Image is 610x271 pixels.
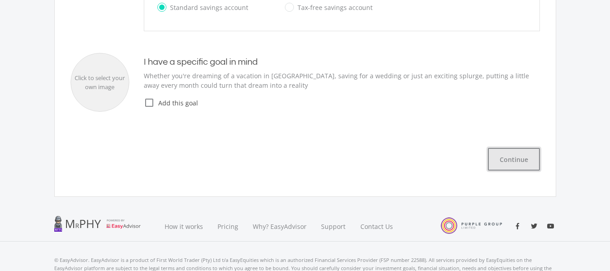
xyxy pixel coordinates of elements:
a: Pricing [210,211,246,242]
label: Standard savings account [157,2,248,13]
div: Click to select your own image [71,74,129,91]
a: How it works [157,211,210,242]
a: Contact Us [353,211,401,242]
h4: I have a specific goal in mind [144,57,540,67]
span: Add this goal [155,98,540,108]
a: Why? EasyAdvisor [246,211,314,242]
label: Tax-free savings account [285,2,373,13]
a: Support [314,211,353,242]
i: check_box_outline_blank [144,97,155,108]
p: Whether you're dreaming of a vacation in [GEOGRAPHIC_DATA], saving for a wedding or just an excit... [144,71,540,90]
button: Continue [488,148,540,171]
